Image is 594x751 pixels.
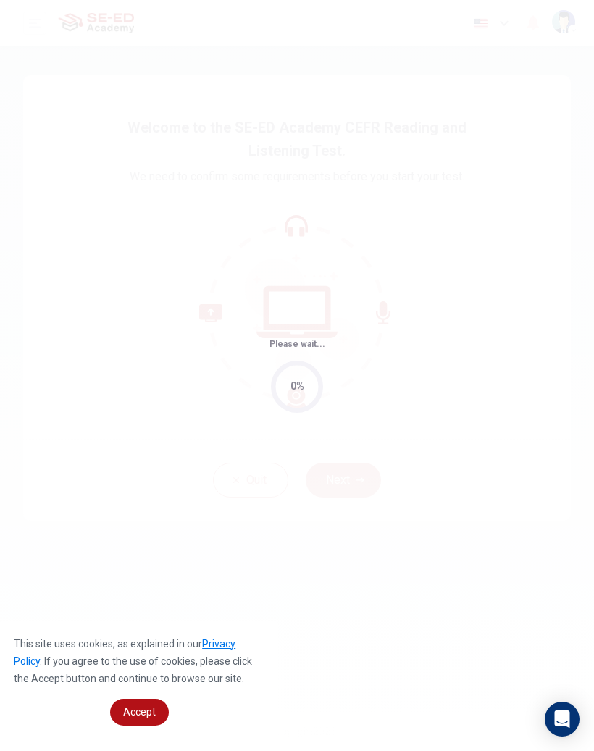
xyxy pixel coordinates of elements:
[545,702,580,737] div: Open Intercom Messenger
[14,638,252,684] span: This site uses cookies, as explained in our . If you agree to the use of cookies, please click th...
[14,638,235,667] a: Privacy Policy
[290,378,304,395] div: 0%
[110,699,169,726] a: dismiss cookie message
[123,706,156,718] span: Accept
[269,339,325,349] span: Please wait...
